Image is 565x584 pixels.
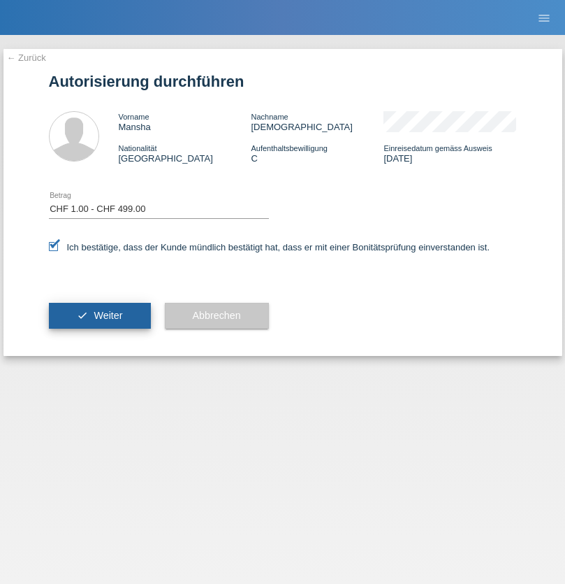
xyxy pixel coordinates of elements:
[537,11,551,25] i: menu
[119,113,149,121] span: Vorname
[49,242,490,252] label: Ich bestätige, dass der Kunde mündlich bestätigt hat, dass er mit einer Bonitätsprüfung einversta...
[251,113,288,121] span: Nachname
[383,143,516,164] div: [DATE]
[530,13,558,22] a: menu
[251,111,383,132] div: [DEMOGRAPHIC_DATA]
[119,111,251,132] div: Mansha
[193,310,241,321] span: Abbrechen
[119,143,251,164] div: [GEOGRAPHIC_DATA]
[49,73,517,90] h1: Autorisierung durchführen
[7,52,46,63] a: ← Zurück
[251,143,383,164] div: C
[383,144,492,152] span: Einreisedatum gemäss Ausweis
[165,303,269,329] button: Abbrechen
[94,310,122,321] span: Weiter
[49,303,151,329] button: check Weiter
[119,144,157,152] span: Nationalität
[251,144,327,152] span: Aufenthaltsbewilligung
[77,310,88,321] i: check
